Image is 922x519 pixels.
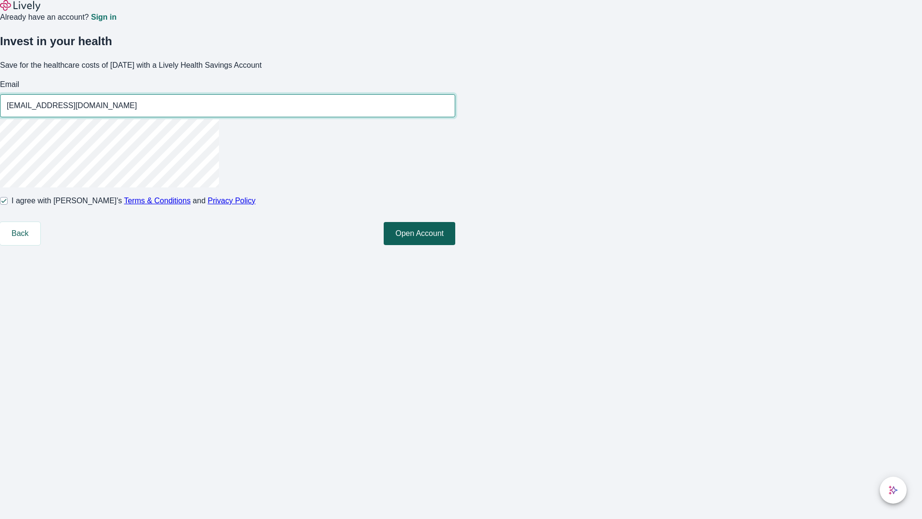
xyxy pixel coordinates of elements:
[384,222,455,245] button: Open Account
[91,13,116,21] a: Sign in
[880,477,907,504] button: chat
[124,197,191,205] a: Terms & Conditions
[888,485,898,495] svg: Lively AI Assistant
[208,197,256,205] a: Privacy Policy
[12,195,255,207] span: I agree with [PERSON_NAME]’s and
